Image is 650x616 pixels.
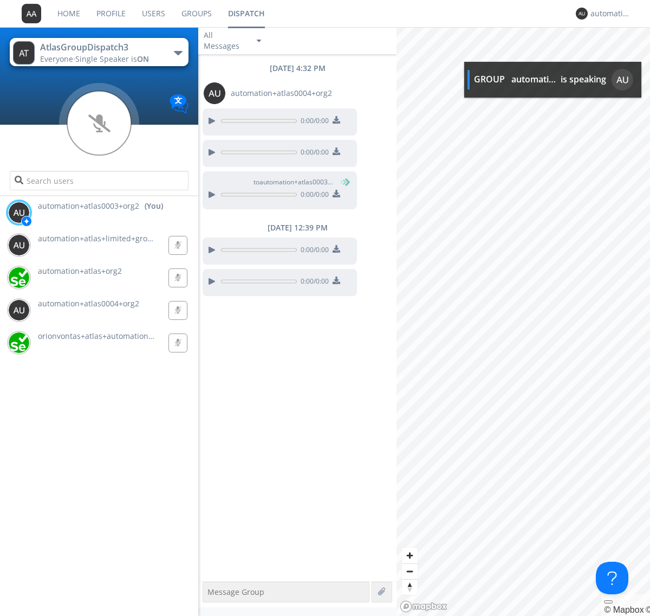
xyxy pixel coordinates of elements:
div: automation+atlas0003+org2 [590,8,631,19]
img: caret-down-sm.svg [257,40,261,42]
img: download media button [333,190,340,197]
img: download media button [333,277,340,284]
span: automation+atlas+limited+groups+org2 [38,233,181,243]
img: 373638.png [8,202,30,223]
button: Toggle attribution [604,600,613,604]
img: 373638.png [13,41,35,65]
span: automation+atlas+org2 [38,266,122,276]
img: download media button [333,245,340,253]
span: automation+atlas0004+org2 [231,88,332,99]
span: Zoom out [402,564,418,579]
a: Mapbox [604,605,643,614]
img: 373638.png [612,69,633,91]
span: 0:00 / 0:00 [297,190,329,202]
img: Translation enabled [170,94,188,113]
span: 0:00 / 0:00 [297,116,329,128]
img: 373638.png [22,4,41,23]
button: Reset bearing to north [402,579,418,595]
div: [DATE] 12:39 PM [198,222,396,233]
img: download media button [333,147,340,155]
span: Single Speaker is [75,54,149,64]
div: is speaking [561,73,606,86]
iframe: Toggle Customer Support [596,562,628,594]
span: to automation+atlas0003+org2 [253,177,335,187]
span: automation+atlas0003+org2 [38,201,139,211]
span: orionvontas+atlas+automation+org2 [38,331,169,341]
span: automation+atlas0004+org2 [38,298,139,309]
div: [DATE] 4:32 PM [198,63,396,74]
span: 0:00 / 0:00 [297,277,329,288]
div: All Messages [204,30,247,52]
button: Zoom in [402,548,418,563]
span: ON [137,54,149,64]
button: AtlasGroupDispatch3Everyone·Single Speaker isON [10,38,188,66]
img: 416df68e558d44378204aed28a8ce244 [8,267,30,288]
span: 0:00 / 0:00 [297,245,329,257]
div: GROUP [474,73,505,86]
img: 29d36aed6fa347d5a1537e7736e6aa13 [8,332,30,354]
div: AtlasGroupDispatch3 [40,41,162,54]
span: 0:00 / 0:00 [297,147,329,159]
a: Mapbox logo [400,600,447,613]
img: 373638.png [8,234,30,256]
img: 373638.png [8,299,30,321]
img: 373638.png [204,82,225,104]
button: Zoom out [402,563,418,579]
div: Everyone · [40,54,162,65]
div: automation+atlas0004+org2 [511,73,557,86]
img: download media button [333,116,340,124]
div: (You) [145,201,163,211]
input: Search users [10,171,188,190]
img: 373638.png [576,8,588,20]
